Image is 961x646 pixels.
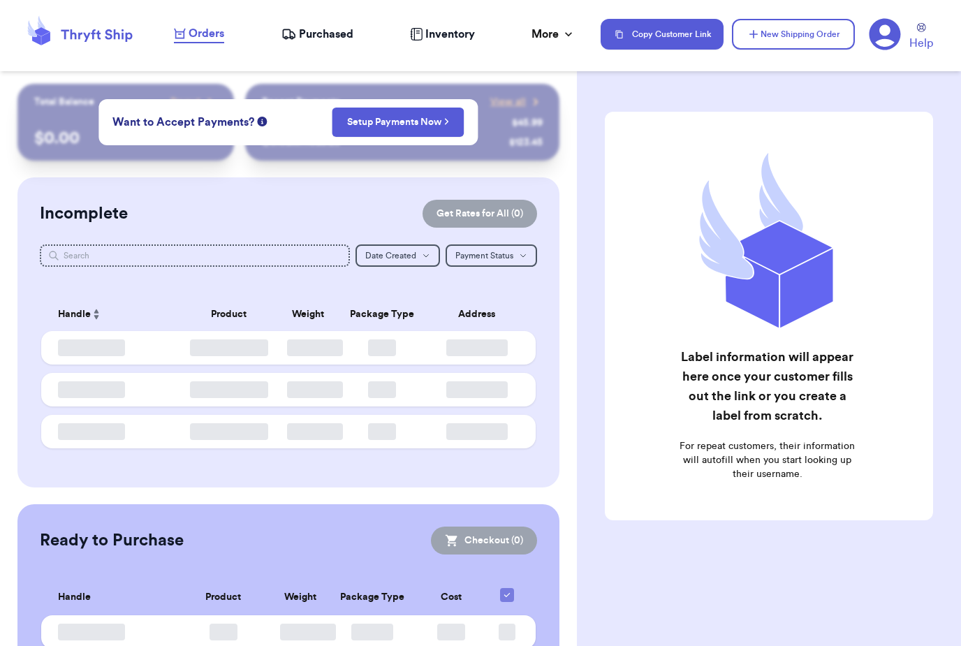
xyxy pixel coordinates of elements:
a: Help [909,23,933,52]
span: Orders [189,25,224,42]
span: Payment Status [455,251,513,260]
th: Cost [416,580,487,615]
button: Payment Status [446,244,537,267]
button: New Shipping Order [732,19,855,50]
h2: Ready to Purchase [40,529,184,552]
th: Product [175,580,271,615]
th: Package Type [338,298,427,331]
a: Setup Payments Now [347,115,450,129]
button: Date Created [355,244,440,267]
p: For repeat customers, their information will autofill when you start looking up their username. [676,439,858,481]
button: Copy Customer Link [601,19,724,50]
button: Setup Payments Now [332,108,464,137]
span: Date Created [365,251,416,260]
a: Purchased [281,26,353,43]
div: $ 45.99 [512,116,543,130]
button: Checkout (0) [431,527,537,555]
span: Inventory [425,26,475,43]
a: Payout [170,95,217,109]
span: View all [490,95,526,109]
span: Handle [58,307,91,322]
p: $ 0.00 [34,127,217,149]
a: Orders [174,25,224,43]
th: Weight [279,298,338,331]
span: Payout [170,95,200,109]
div: $ 123.45 [509,135,543,149]
div: More [531,26,575,43]
span: Help [909,35,933,52]
p: Recent Payments [262,95,339,109]
h2: Label information will appear here once your customer fills out the link or you create a label fr... [676,347,858,425]
button: Sort ascending [91,306,102,323]
th: Weight [272,580,329,615]
h2: Incomplete [40,203,128,225]
p: Total Balance [34,95,94,109]
th: Package Type [329,580,416,615]
input: Search [40,244,350,267]
button: Get Rates for All (0) [423,200,537,228]
a: Inventory [410,26,475,43]
span: Want to Accept Payments? [112,114,254,131]
span: Handle [58,590,91,605]
a: View all [490,95,543,109]
th: Product [179,298,279,331]
span: Purchased [299,26,353,43]
th: Address [427,298,536,331]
